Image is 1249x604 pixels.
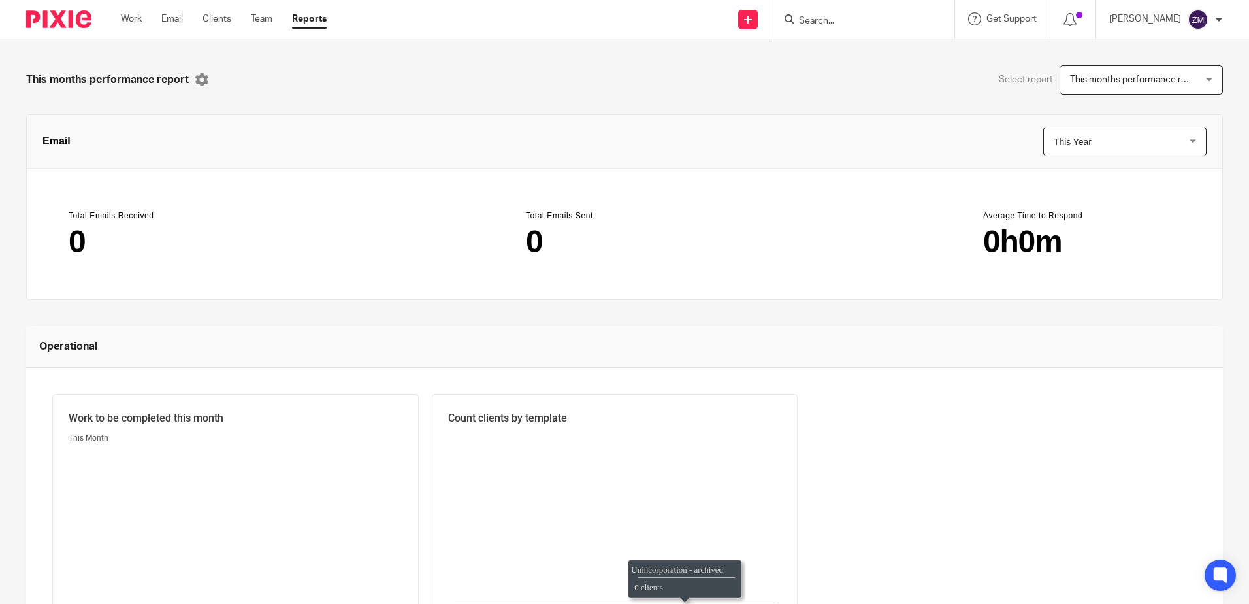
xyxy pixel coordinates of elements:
header: Total Emails Received [69,210,266,221]
span: Operational [39,339,97,354]
input: Search [798,16,915,27]
a: Team [251,12,272,25]
a: Reports [292,12,327,25]
img: Pixie [26,10,91,28]
header: Total Emails Sent [526,210,723,221]
span: This months performance report [26,73,189,88]
span: Select report [999,73,1053,86]
span: Work to be completed this month [69,411,223,426]
span: This Month [69,433,108,443]
span: Email [42,133,71,149]
p: [PERSON_NAME] [1109,12,1181,25]
main: 0h0m [983,226,1180,258]
span: This months performance report [1070,75,1203,84]
main: 0 [69,226,266,258]
span: Get Support [986,14,1037,24]
img: svg%3E [1188,9,1208,30]
span: This Year [1054,137,1092,147]
main: 0 [526,226,723,258]
a: Email [161,12,183,25]
a: Clients [203,12,231,25]
header: Average Time to Respond [983,210,1180,221]
span: Count clients by template [448,411,567,426]
a: Work [121,12,142,25]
